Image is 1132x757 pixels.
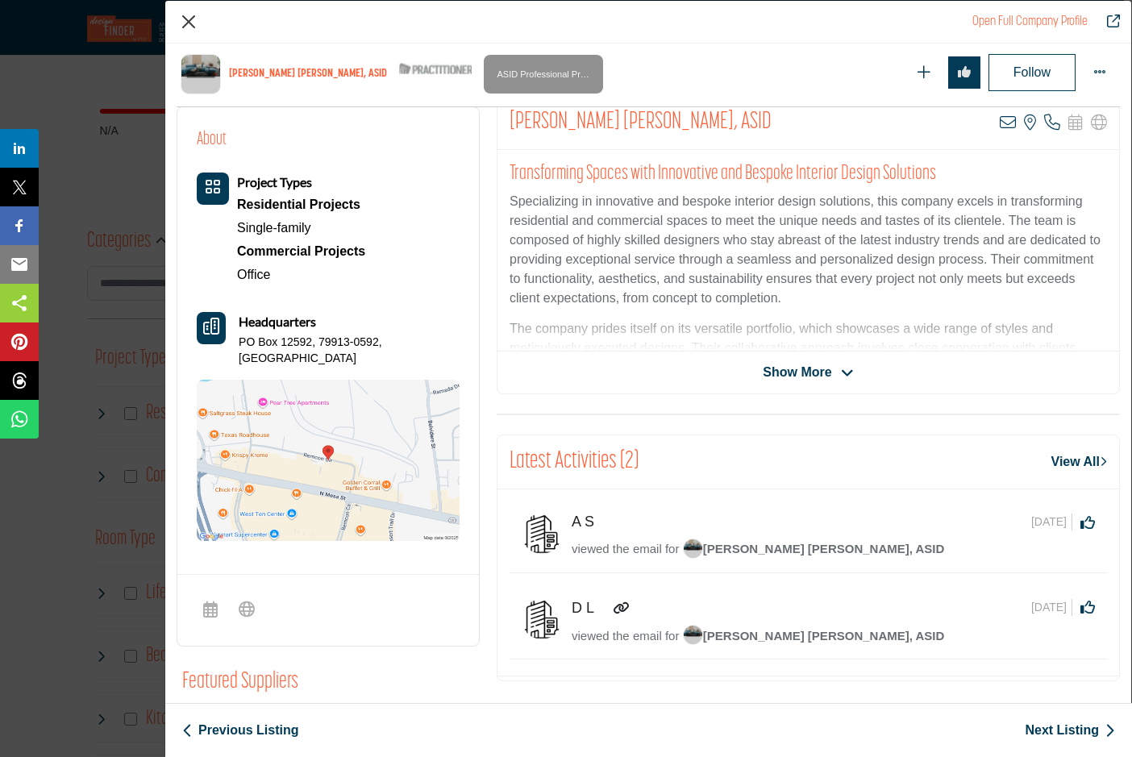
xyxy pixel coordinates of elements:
[1080,600,1095,614] i: Click to Like this activity
[510,162,1107,186] h2: Transforming Spaces with Innovative and Bespoke Interior Design Solutions
[237,174,312,189] b: Project Types
[510,192,1107,308] p: Specializing in innovative and bespoke interior design solutions, this company excels in transfor...
[972,15,1088,28] a: Redirect to karen-leah-rivera
[572,514,609,531] h5: A S
[177,10,201,34] button: Close
[683,542,944,555] span: [PERSON_NAME] [PERSON_NAME], ASID
[1051,452,1107,472] a: View All
[683,625,703,645] img: image
[237,176,312,189] a: Project Types
[239,335,460,366] p: PO Box 12592, 79913-0592, [GEOGRAPHIC_DATA]
[197,173,229,205] button: Category Icon
[1084,56,1116,89] button: More Options
[237,221,311,235] a: Single-family
[237,239,365,264] div: Involve the design, construction, or renovation of spaces used for business purposes such as offi...
[988,54,1076,91] button: Follow
[683,540,944,560] a: image[PERSON_NAME] [PERSON_NAME], ASID
[490,59,597,89] span: ASID Professional Practitioner
[510,319,1107,416] p: The company prides itself on its versatile portfolio, which showcases a wide range of styles and ...
[510,447,639,476] h2: Latest Activities (2)
[237,239,365,264] a: Commercial Projects
[229,68,387,81] h1: [PERSON_NAME] [PERSON_NAME], ASID
[1096,12,1120,31] a: Redirect to karen-leah-rivera
[182,721,298,740] a: Previous Listing
[182,669,298,697] h2: Featured Suppliers
[522,514,562,554] img: avtar-image
[1080,515,1095,530] i: Click to Like this activity
[399,59,472,79] img: ASID Qualified Practitioners
[1031,514,1072,530] span: [DATE]
[197,312,226,344] button: Headquarter icon
[239,312,316,331] b: Headquarters
[197,380,460,541] img: Location Map
[237,193,365,217] a: Residential Projects
[683,539,703,559] img: image
[572,629,679,643] span: viewed the email for
[237,193,365,217] div: Types of projects range from simple residential renovations to highly complex commercial initiati...
[510,108,772,137] h2: Karen Leah Rivera, ASID
[613,599,629,618] a: Link of redirect to contact page
[572,600,609,618] h5: D L
[763,363,831,382] span: Show More
[181,54,221,94] img: karen-leah-rivera logo
[1025,721,1115,740] a: Next Listing
[683,626,944,647] a: image[PERSON_NAME] [PERSON_NAME], ASID
[237,268,271,281] a: Office
[572,542,679,555] span: viewed the email for
[197,127,227,153] h2: About
[683,629,944,643] span: [PERSON_NAME] [PERSON_NAME], ASID
[1031,599,1072,616] span: [DATE]
[522,599,562,639] img: avtar-image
